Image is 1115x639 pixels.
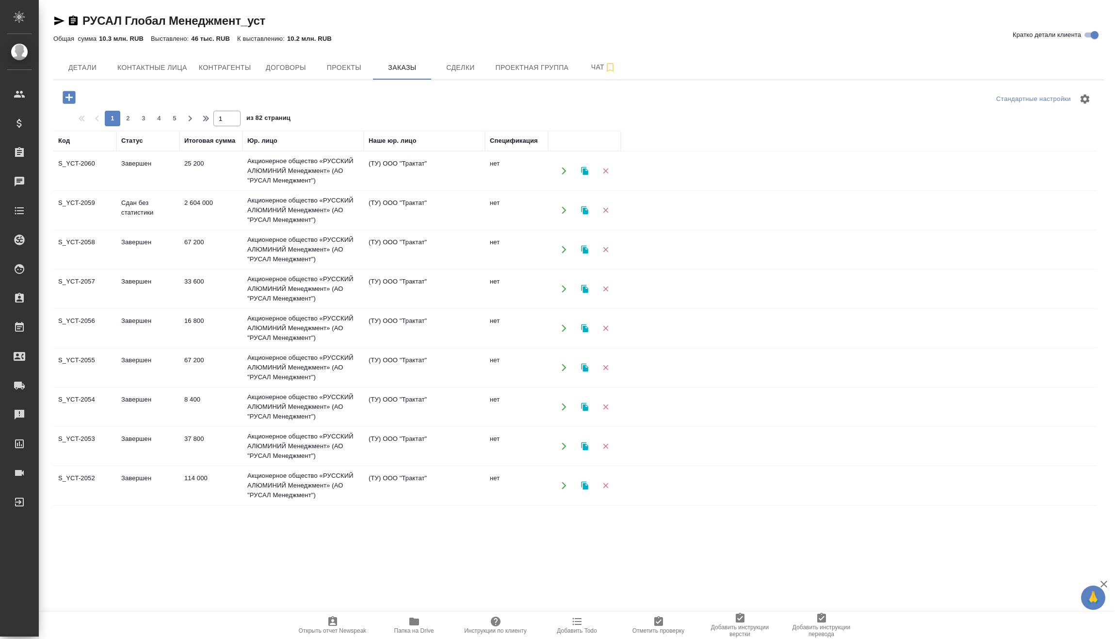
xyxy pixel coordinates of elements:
[1073,87,1097,111] span: Настроить таблицу
[184,136,235,146] div: Итоговая сумма
[120,111,136,126] button: 2
[53,35,99,42] p: Общая сумма
[575,397,595,417] button: Клонировать
[116,311,179,345] td: Завершен
[199,62,251,74] span: Контрагенты
[247,136,277,146] div: Юр. лицо
[485,233,548,267] td: нет
[554,201,574,220] button: Открыть
[485,390,548,424] td: нет
[554,279,574,299] button: Открыть
[287,35,339,42] p: 10.2 млн. RUB
[179,154,242,188] td: 25 200
[242,505,364,544] td: Акционерное общество «РУССКИЙ АЛЮМИНИЙ Менеджмент» (АО "РУСАЛ Менеджмент")
[179,311,242,345] td: 16 800
[554,358,574,378] button: Открыть
[596,161,615,181] button: Удалить
[99,35,151,42] p: 10.3 млн. RUB
[246,112,291,126] span: из 82 страниц
[179,469,242,503] td: 114 000
[364,390,485,424] td: (ТУ) ООО "Трактат"
[242,151,364,190] td: Акционерное общество «РУССКИЙ АЛЮМИНИЙ Менеджмент» (АО "РУСАЛ Менеджмент")
[242,387,364,426] td: Акционерное общество «РУССКИЙ АЛЮМИНИЙ Менеджмент» (АО "РУСАЛ Менеджмент")
[596,201,615,220] button: Удалить
[167,111,182,126] button: 5
[53,193,116,227] td: S_YCT-2059
[596,437,615,456] button: Удалить
[364,429,485,463] td: (ТУ) ООО "Трактат"
[994,92,1073,107] div: split button
[485,508,548,542] td: нет
[485,351,548,385] td: нет
[59,62,106,74] span: Детали
[554,476,574,496] button: Открыть
[53,272,116,306] td: S_YCT-2057
[596,279,615,299] button: Удалить
[242,427,364,466] td: Акционерное общество «РУССКИЙ АЛЮМИНИЙ Менеджмент» (АО "РУСАЛ Менеджмент")
[364,508,485,542] td: (ТУ) ООО "Трактат"
[364,351,485,385] td: (ТУ) ООО "Трактат"
[242,466,364,505] td: Акционерное общество «РУССКИЙ АЛЮМИНИЙ Менеджмент» (АО "РУСАЛ Менеджмент")
[242,269,364,308] td: Акционерное общество «РУССКИЙ АЛЮМИНИЙ Менеджмент» (АО "РУСАЛ Менеджмент")
[554,437,574,456] button: Открыть
[116,233,179,267] td: Завершен
[575,437,595,456] button: Клонировать
[53,311,116,345] td: S_YCT-2056
[179,351,242,385] td: 67 200
[1013,30,1081,40] span: Кратко детали клиента
[575,319,595,338] button: Клонировать
[554,397,574,417] button: Открыть
[136,114,151,123] span: 3
[485,311,548,345] td: нет
[116,429,179,463] td: Завершен
[242,348,364,387] td: Акционерное общество «РУССКИЙ АЛЮМИНИЙ Менеджмент» (АО "РУСАЛ Менеджмент")
[179,233,242,267] td: 67 200
[485,272,548,306] td: нет
[151,35,191,42] p: Выставлено:
[364,272,485,306] td: (ТУ) ООО "Трактат"
[116,508,179,542] td: Завершен
[575,201,595,220] button: Клонировать
[596,240,615,260] button: Удалить
[575,279,595,299] button: Клонировать
[116,272,179,306] td: Завершен
[120,114,136,123] span: 2
[151,114,167,123] span: 4
[121,136,143,146] div: Статус
[575,161,595,181] button: Клонировать
[53,469,116,503] td: S_YCT-2052
[364,193,485,227] td: (ТУ) ООО "Трактат"
[167,114,182,123] span: 5
[485,429,548,463] td: нет
[242,309,364,348] td: Акционерное общество «РУССКИЙ АЛЮМИНИЙ Менеджмент» (АО "РУСАЛ Менеджмент")
[242,191,364,230] td: Акционерное общество «РУССКИЙ АЛЮМИНИЙ Менеджмент» (АО "РУСАЛ Менеджмент")
[596,319,615,338] button: Удалить
[58,136,70,146] div: Код
[262,62,309,74] span: Договоры
[554,161,574,181] button: Открыть
[580,61,627,73] span: Чат
[116,154,179,188] td: Завершен
[554,240,574,260] button: Открыть
[116,351,179,385] td: Завершен
[1081,586,1105,610] button: 🙏
[116,469,179,503] td: Завершен
[575,476,595,496] button: Клонировать
[56,87,82,107] button: Добавить проект
[67,15,79,27] button: Скопировать ссылку
[151,111,167,126] button: 4
[53,508,116,542] td: S_YCT-2051
[1085,588,1101,608] span: 🙏
[116,390,179,424] td: Завершен
[82,14,265,27] a: РУСАЛ Глобал Менеджмент_уст
[179,390,242,424] td: 8 400
[53,233,116,267] td: S_YCT-2058
[191,35,237,42] p: 46 тыс. RUB
[116,193,179,227] td: Сдан без статистики
[321,62,367,74] span: Проекты
[437,62,484,74] span: Сделки
[604,62,616,73] svg: Подписаться
[364,469,485,503] td: (ТУ) ООО "Трактат"
[53,390,116,424] td: S_YCT-2054
[364,154,485,188] td: (ТУ) ООО "Трактат"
